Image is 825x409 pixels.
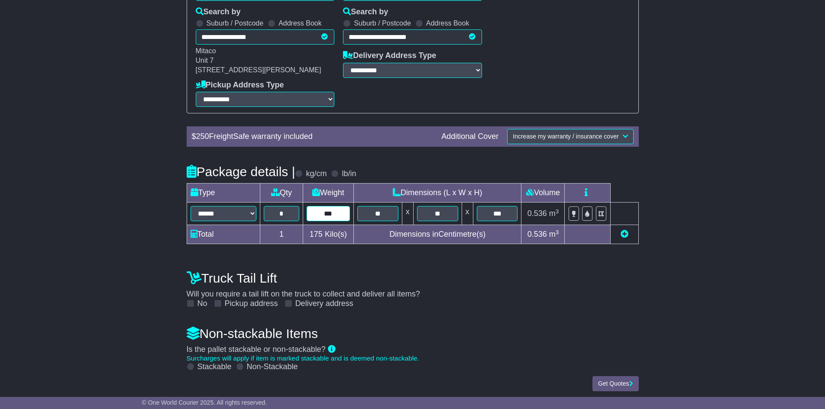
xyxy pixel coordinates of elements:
[549,209,559,218] span: m
[437,132,503,142] div: Additional Cover
[187,184,260,203] td: Type
[188,132,437,142] div: $ FreightSafe warranty included
[521,184,565,203] td: Volume
[225,299,278,309] label: Pickup address
[462,203,473,225] td: x
[310,230,323,238] span: 175
[207,19,264,27] label: Suburb / Postcode
[197,362,232,372] label: Stackable
[556,208,559,215] sup: 3
[196,66,321,74] span: [STREET_ADDRESS][PERSON_NAME]
[353,225,521,244] td: Dimensions in Centimetre(s)
[187,164,295,179] h4: Package details |
[306,169,327,179] label: kg/cm
[303,184,353,203] td: Weight
[187,345,326,354] span: Is the pallet stackable or non-stackable?
[187,225,260,244] td: Total
[303,225,353,244] td: Kilo(s)
[196,132,209,141] span: 250
[513,133,618,140] span: Increase my warranty / insurance cover
[527,230,547,238] span: 0.536
[507,129,633,144] button: Increase my warranty / insurance cover
[426,19,469,27] label: Address Book
[182,266,643,309] div: Will you require a tail lift on the truck to collect and deliver all items?
[142,399,267,406] span: © One World Courier 2025. All rights reserved.
[196,7,241,17] label: Search by
[549,230,559,238] span: m
[197,299,207,309] label: No
[196,57,214,64] span: Unit 7
[621,230,628,238] a: Add new item
[187,271,639,285] h4: Truck Tail Lift
[354,19,411,27] label: Suburb / Postcode
[402,203,413,225] td: x
[278,19,322,27] label: Address Book
[556,229,559,235] sup: 3
[343,7,388,17] label: Search by
[187,326,639,341] h4: Non-stackable Items
[295,299,353,309] label: Delivery address
[247,362,298,372] label: Non-Stackable
[260,225,303,244] td: 1
[527,209,547,218] span: 0.536
[196,81,284,90] label: Pickup Address Type
[260,184,303,203] td: Qty
[592,376,639,391] button: Get Quotes
[342,169,356,179] label: lb/in
[353,184,521,203] td: Dimensions (L x W x H)
[343,51,436,61] label: Delivery Address Type
[196,47,216,55] span: Mitaco
[187,354,639,362] div: Surcharges will apply if item is marked stackable and is deemed non-stackable.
